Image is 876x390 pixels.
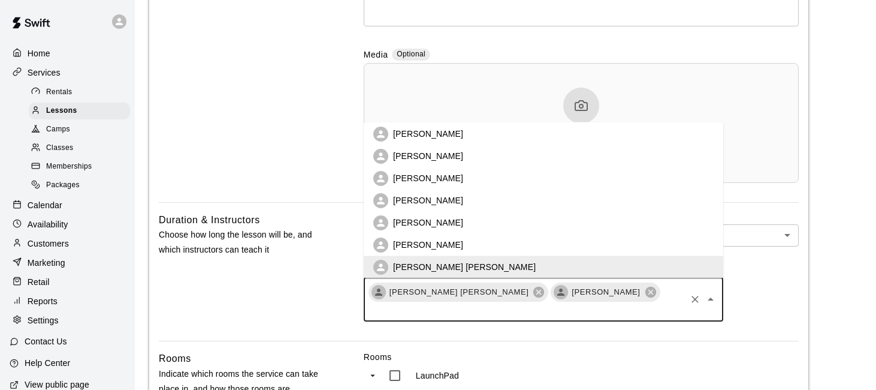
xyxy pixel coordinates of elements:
[46,86,73,98] span: Rentals
[46,179,80,191] span: Packages
[393,194,463,206] p: [PERSON_NAME]
[10,215,125,233] a: Availability
[28,276,50,288] p: Retail
[29,121,130,138] div: Camps
[10,64,125,82] a: Services
[393,172,463,184] p: [PERSON_NAME]
[29,139,135,158] a: Classes
[28,218,68,230] p: Availability
[368,283,549,302] div: [PERSON_NAME] [PERSON_NAME]
[46,161,92,173] span: Memberships
[28,67,61,79] p: Services
[702,291,719,308] button: Close
[29,101,135,120] a: Lessons
[159,212,260,228] h6: Duration & Instructors
[371,285,386,299] div: Billy Jack Ryan
[554,285,568,299] div: Jesse Gassman
[393,239,463,251] p: [PERSON_NAME]
[29,176,135,195] a: Packages
[10,44,125,62] a: Home
[397,50,425,58] span: Optional
[28,47,50,59] p: Home
[10,235,125,253] a: Customers
[28,199,62,211] p: Calendar
[29,103,130,119] div: Lessons
[551,283,660,302] div: [PERSON_NAME]
[29,83,135,101] a: Rentals
[364,351,799,363] label: Rooms
[159,227,325,257] p: Choose how long the lesson will be, and which instructors can teach it
[382,286,536,298] span: [PERSON_NAME] [PERSON_NAME]
[28,295,58,307] p: Reports
[393,217,463,229] p: [PERSON_NAME]
[46,124,70,136] span: Camps
[393,150,463,162] p: [PERSON_NAME]
[564,286,647,298] span: [PERSON_NAME]
[416,370,459,382] p: LaunchPad
[28,314,59,326] p: Settings
[29,84,130,101] div: Rentals
[10,273,125,291] a: Retail
[29,158,135,176] a: Memberships
[29,158,130,175] div: Memberships
[159,351,191,367] h6: Rooms
[46,105,77,117] span: Lessons
[28,238,69,250] p: Customers
[393,261,536,273] p: [PERSON_NAME] [PERSON_NAME]
[393,128,463,140] p: [PERSON_NAME]
[28,257,65,269] p: Marketing
[25,335,67,347] p: Contact Us
[25,357,70,369] p: Help Center
[29,177,130,194] div: Packages
[29,121,135,139] a: Camps
[10,292,125,310] a: Reports
[46,142,73,154] span: Classes
[687,291,703,308] button: Clear
[364,49,388,62] label: Media
[10,311,125,329] a: Settings
[10,196,125,214] a: Calendar
[29,140,130,157] div: Classes
[10,254,125,272] a: Marketing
